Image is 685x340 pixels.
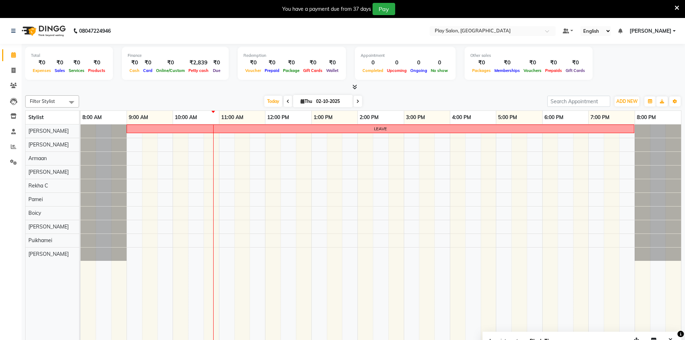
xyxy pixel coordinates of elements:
[385,68,408,73] span: Upcoming
[361,59,385,67] div: 0
[493,59,522,67] div: ₹0
[28,251,69,257] span: [PERSON_NAME]
[470,59,493,67] div: ₹0
[264,96,282,107] span: Today
[543,68,564,73] span: Prepaids
[53,68,67,73] span: Sales
[31,68,53,73] span: Expenses
[187,68,210,73] span: Petty cash
[564,68,587,73] span: Gift Cards
[127,112,150,123] a: 9:00 AM
[522,59,543,67] div: ₹0
[28,141,69,148] span: [PERSON_NAME]
[470,68,493,73] span: Packages
[211,68,222,73] span: Due
[374,126,387,132] div: LEAVE
[324,59,340,67] div: ₹0
[301,59,324,67] div: ₹0
[154,68,187,73] span: Online/Custom
[28,128,69,134] span: [PERSON_NAME]
[31,53,107,59] div: Total
[615,96,639,106] button: ADD NEW
[543,59,564,67] div: ₹0
[589,112,611,123] a: 7:00 PM
[312,112,334,123] a: 1:00 PM
[210,59,223,67] div: ₹0
[263,68,281,73] span: Prepaid
[281,59,301,67] div: ₹0
[28,237,52,244] span: Puikhamei
[28,155,47,162] span: Armaan
[373,3,395,15] button: Pay
[141,68,154,73] span: Card
[429,59,450,67] div: 0
[361,68,385,73] span: Completed
[28,169,69,175] span: [PERSON_NAME]
[28,223,69,230] span: [PERSON_NAME]
[493,68,522,73] span: Memberships
[243,68,263,73] span: Voucher
[282,5,371,13] div: You have a payment due from 37 days
[361,53,450,59] div: Appointment
[81,112,104,123] a: 8:00 AM
[31,59,53,67] div: ₹0
[86,68,107,73] span: Products
[635,112,658,123] a: 8:00 PM
[67,59,86,67] div: ₹0
[28,210,41,216] span: Boicy
[314,96,350,107] input: 2025-10-02
[263,59,281,67] div: ₹0
[429,68,450,73] span: No show
[53,59,67,67] div: ₹0
[450,112,473,123] a: 4:00 PM
[616,99,638,104] span: ADD NEW
[173,112,199,123] a: 10:00 AM
[79,21,111,41] b: 08047224946
[543,112,565,123] a: 6:00 PM
[219,112,245,123] a: 11:00 AM
[28,182,48,189] span: Rekha C
[28,114,44,121] span: Stylist
[299,99,314,104] span: Thu
[128,53,223,59] div: Finance
[128,59,141,67] div: ₹0
[67,68,86,73] span: Services
[86,59,107,67] div: ₹0
[265,112,291,123] a: 12:00 PM
[496,112,519,123] a: 5:00 PM
[18,21,68,41] img: logo
[324,68,340,73] span: Wallet
[522,68,543,73] span: Vouchers
[408,59,429,67] div: 0
[358,112,380,123] a: 2:00 PM
[630,27,671,35] span: [PERSON_NAME]
[187,59,210,67] div: ₹2,839
[408,68,429,73] span: Ongoing
[128,68,141,73] span: Cash
[243,59,263,67] div: ₹0
[281,68,301,73] span: Package
[547,96,610,107] input: Search Appointment
[301,68,324,73] span: Gift Cards
[141,59,154,67] div: ₹0
[470,53,587,59] div: Other sales
[28,196,43,203] span: Pamei
[243,53,340,59] div: Redemption
[154,59,187,67] div: ₹0
[404,112,427,123] a: 3:00 PM
[564,59,587,67] div: ₹0
[30,98,55,104] span: Filter Stylist
[385,59,408,67] div: 0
